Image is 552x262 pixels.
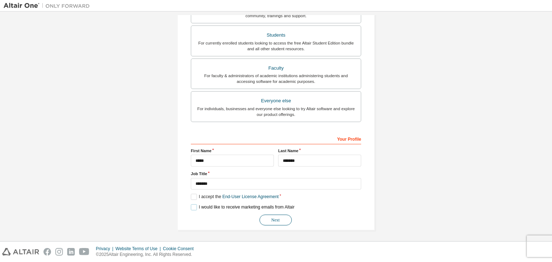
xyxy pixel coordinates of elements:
[222,194,279,199] a: End-User License Agreement
[96,252,198,258] p: © 2025 Altair Engineering, Inc. All Rights Reserved.
[191,171,361,177] label: Job Title
[4,2,93,9] img: Altair One
[2,248,39,256] img: altair_logo.svg
[278,148,361,154] label: Last Name
[79,248,89,256] img: youtube.svg
[115,246,163,252] div: Website Terms of Use
[163,246,198,252] div: Cookie Consent
[259,215,292,225] button: Next
[195,30,356,40] div: Students
[195,73,356,84] div: For faculty & administrators of academic institutions administering students and accessing softwa...
[195,63,356,73] div: Faculty
[195,106,356,117] div: For individuals, businesses and everyone else looking to try Altair software and explore our prod...
[191,204,294,210] label: I would like to receive marketing emails from Altair
[195,96,356,106] div: Everyone else
[195,40,356,52] div: For currently enrolled students looking to access the free Altair Student Edition bundle and all ...
[43,248,51,256] img: facebook.svg
[191,194,279,200] label: I accept the
[55,248,63,256] img: instagram.svg
[96,246,115,252] div: Privacy
[67,248,75,256] img: linkedin.svg
[191,133,361,144] div: Your Profile
[191,148,274,154] label: First Name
